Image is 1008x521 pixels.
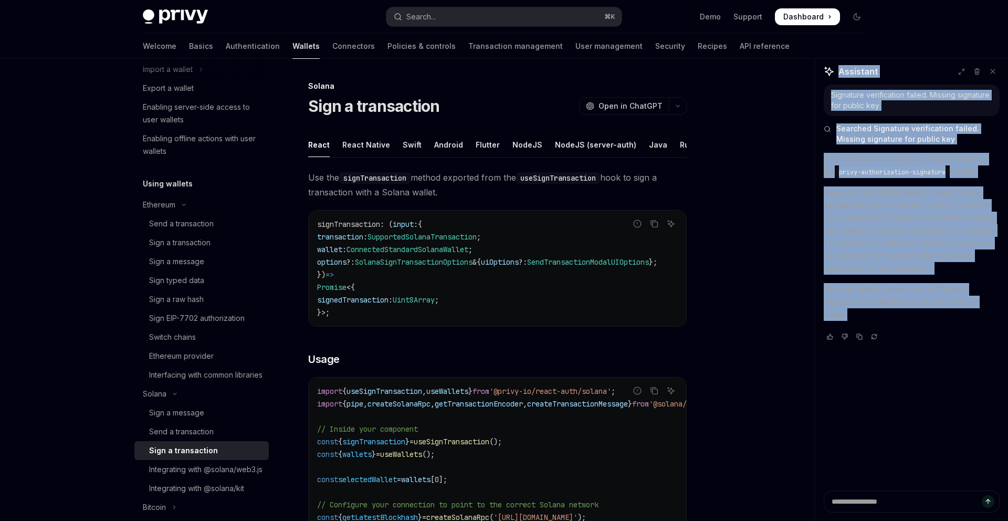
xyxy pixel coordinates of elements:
span: // Inside your component [317,424,418,434]
span: input [393,220,414,229]
div: Swift [403,132,422,157]
span: [ [430,475,435,484]
span: SupportedSolanaTransaction [367,232,477,242]
textarea: Ask a question... [824,491,1000,513]
span: SendTransactionModalUIOptions [527,257,649,267]
span: => [325,270,334,279]
a: Switch chains [134,328,269,347]
button: Report incorrect code [631,384,644,398]
span: ; [611,387,615,396]
div: Signature verification failed. Missing signature for public key [831,90,992,111]
a: Sign a message [134,403,269,422]
span: ; [468,245,472,254]
span: } [468,387,472,396]
button: Send message [982,495,994,508]
button: Toggle Bitcoin section [134,498,269,517]
span: 0 [435,475,439,484]
div: Send a transaction [149,217,214,230]
div: Sign a transaction [149,236,211,249]
a: Enabling offline actions with user wallets [134,129,269,161]
div: Solana [308,81,687,91]
a: API reference [740,34,790,59]
span: transaction [317,232,363,242]
span: import [317,399,342,409]
div: Export a wallet [143,82,194,95]
span: ?: [346,257,355,267]
div: Bitcoin [143,501,166,514]
a: Enabling server-side access to user wallets [134,98,269,129]
span: const [317,450,338,459]
div: React Native [342,132,390,157]
button: Toggle Ethereum section [134,195,269,214]
span: { [477,257,481,267]
span: , [422,387,426,396]
button: Searched Signature verification failed. Missing signature for public key [824,123,1000,144]
span: ; [435,295,439,305]
code: useSignTransaction [516,172,600,184]
span: (); [489,437,502,446]
button: Vote that response was good [824,331,836,342]
span: : [388,295,393,305]
span: SolanaSignTransactionOptions [355,257,472,267]
span: pipe [346,399,363,409]
span: Open in ChatGPT [598,101,663,111]
span: Dashboard [783,12,824,22]
span: (); [422,450,435,459]
span: = [409,437,414,446]
div: Android [434,132,463,157]
span: } [405,437,409,446]
span: createSolanaRpc [367,399,430,409]
span: wallets [342,450,372,459]
span: useSignTransaction [414,437,489,446]
div: Sign EIP-7702 authorization [149,312,245,325]
span: ?: [519,257,527,267]
span: '@privy-io/react-auth/solana' [489,387,611,396]
span: const [317,475,338,484]
span: Use the method exported from the hook to sign a transaction with a Solana wallet. [308,170,687,200]
span: ; [477,232,481,242]
span: , [523,399,527,409]
a: Interfacing with common libraries [134,366,269,384]
span: selectedWallet [338,475,397,484]
span: { [342,387,346,396]
a: Policies & controls [387,34,456,59]
span: createTransactionMessage [527,399,628,409]
a: Export a wallet [134,79,269,98]
button: Ask AI [664,217,678,231]
div: NodeJS [512,132,542,157]
a: Sign a transaction [134,441,269,460]
span: signTransaction [342,437,405,446]
span: = [397,475,401,484]
span: privy-authorization-signature [839,168,946,176]
span: , [363,399,367,409]
span: : [342,245,346,254]
div: Interfacing with common libraries [149,369,262,381]
div: Search... [406,11,436,23]
a: Basics [189,34,213,59]
span: : [363,232,367,242]
span: Assistant [838,65,878,78]
a: Sign EIP-7702 authorization [134,309,269,328]
span: & [472,257,477,267]
span: { [418,220,422,229]
div: Solana [143,388,166,400]
span: <{ [346,283,355,292]
a: Dashboard [775,8,840,25]
div: Sign typed data [149,274,204,287]
h5: Using wallets [143,178,193,190]
span: : ( [380,220,393,229]
span: from [472,387,489,396]
a: Authentication [226,34,280,59]
div: Enabling server-side access to user wallets [143,101,262,126]
span: options [317,257,346,267]
a: Security [655,34,685,59]
span: import [317,387,342,396]
code: signTransaction [339,172,411,184]
div: NodeJS (server-auth) [555,132,636,157]
span: }; [649,257,657,267]
a: Integrating with @solana/web3.js [134,460,269,479]
span: Usage [308,352,340,367]
button: Copy chat response [853,331,866,342]
span: Searched Signature verification failed. Missing signature for public key [836,123,1000,144]
span: const [317,437,338,446]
